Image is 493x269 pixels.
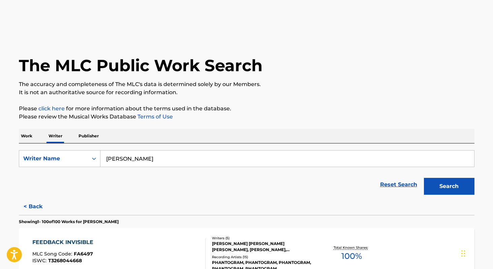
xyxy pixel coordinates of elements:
div: FEEDBACK INVISIBLE [32,238,97,246]
a: click here [38,105,65,112]
span: T3268044668 [48,258,82,264]
p: Please review the Musical Works Database [19,113,474,121]
p: Showing 1 - 100 of 100 Works for [PERSON_NAME] [19,219,119,225]
div: Recording Artists ( 15 ) [212,254,314,260]
div: Drag [461,243,465,264]
p: It is not an authoritative source for recording information. [19,88,474,97]
span: FA6497 [74,251,93,257]
a: Terms of Use [136,113,173,120]
button: < Back [19,198,59,215]
p: Please for more information about the terms used in the database. [19,105,474,113]
h1: The MLC Public Work Search [19,55,263,76]
p: Total Known Shares: [334,245,370,250]
div: [PERSON_NAME] [PERSON_NAME] [PERSON_NAME], [PERSON_NAME], [PERSON_NAME], [PERSON_NAME] [212,241,314,253]
p: The accuracy and completeness of The MLC's data is determined solely by our Members. [19,80,474,88]
iframe: Chat Widget [459,237,493,269]
a: Reset Search [377,177,421,192]
div: Writers ( 5 ) [212,236,314,241]
p: Publisher [76,129,101,143]
p: Writer [47,129,64,143]
p: Work [19,129,34,143]
form: Search Form [19,150,474,198]
span: MLC Song Code : [32,251,74,257]
button: Search [424,178,474,195]
div: Writer Name [23,155,84,163]
span: ISWC : [32,258,48,264]
span: 100 % [341,250,362,262]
